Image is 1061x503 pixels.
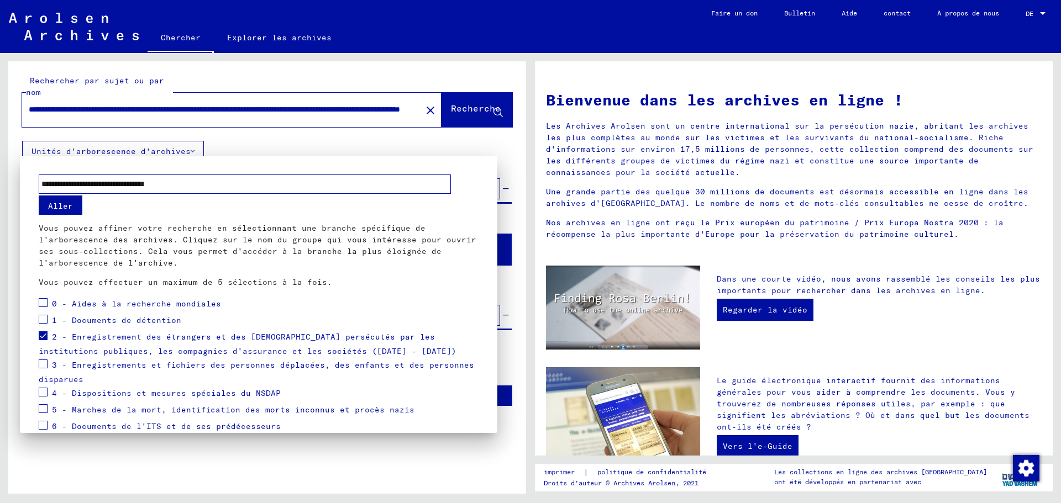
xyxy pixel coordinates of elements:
[39,223,476,268] font: Vous pouvez affiner votre recherche en sélectionnant une branche spécifique de l'arborescence des...
[39,195,82,215] button: Aller
[39,332,456,357] font: 2 - Enregistrement des étrangers et des [DEMOGRAPHIC_DATA] persécutés par les institutions publiq...
[52,421,281,431] font: 6 - Documents de l'ITS et de ses prédécesseurs
[48,201,73,211] font: Aller
[52,315,181,325] font: 1 - Documents de détention
[52,405,414,415] font: 5 - Marches de la mort, identification des morts inconnus et procès nazis
[52,388,281,398] font: 4 - Dispositions et mesures spéciales du NSDAP
[39,360,474,385] font: 3 - Enregistrements et fichiers des personnes déplacées, des enfants et des personnes disparues
[1012,454,1039,481] div: Modifier le consentement
[39,277,332,287] font: Vous pouvez effectuer un maximum de 5 sélections à la fois.
[52,299,221,309] font: 0 - Aides à la recherche mondiales
[1013,455,1039,481] img: Modifier le consentement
